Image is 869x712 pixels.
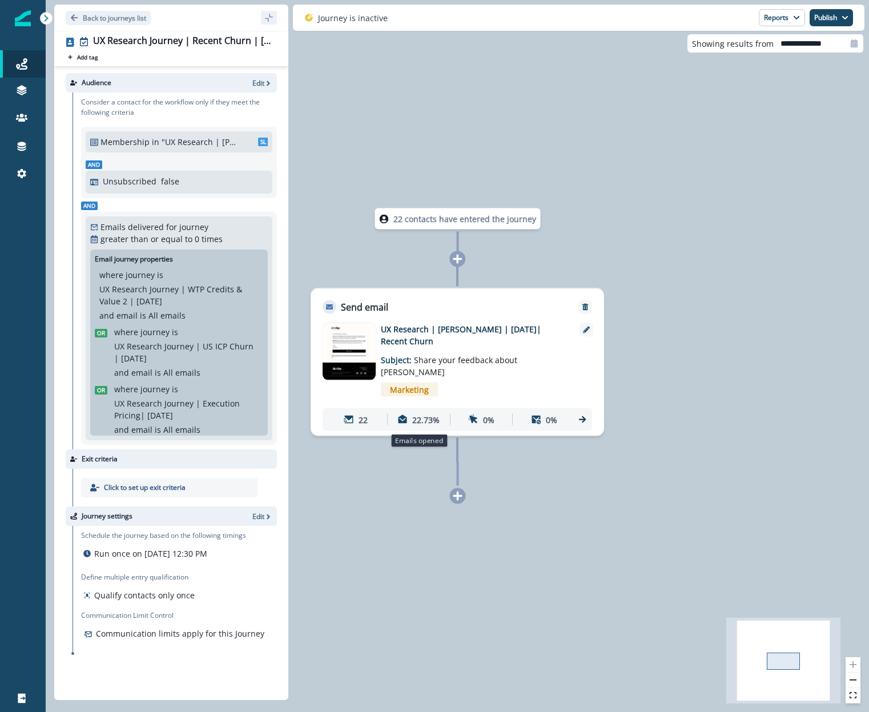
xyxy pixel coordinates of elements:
p: UX Research | [PERSON_NAME] | [DATE]| Recent Churn [381,323,564,347]
div: 22 contacts have entered the journey [348,208,568,230]
p: All emails [163,424,200,436]
p: All emails [163,367,200,379]
span: And [86,160,102,169]
p: greater than or equal to [100,233,192,245]
div: Send emailRemoveemail asset unavailableUX Research | [PERSON_NAME] | [DATE]| Recent ChurnSubject:... [311,288,604,436]
p: where journey [114,326,170,338]
p: UX Research Journey | Execution Pricing| [DATE] [114,397,259,421]
p: Edit [252,512,264,521]
p: Showing results from [692,38,774,50]
button: Publish [810,9,853,26]
p: 22 contacts have entered the journey [393,213,536,225]
p: is [155,424,161,436]
p: Unsubscribed [103,175,156,187]
span: SL [258,138,268,146]
button: zoom out [846,673,860,688]
p: and email [114,424,152,436]
p: Journey settings [82,511,132,521]
p: 0% [483,413,494,425]
button: Add tag [66,53,100,62]
span: Marketing [381,383,438,397]
button: Edit [252,78,272,88]
button: sidebar collapse toggle [261,11,277,25]
p: 22.73% [412,413,440,425]
p: Exit criteria [82,454,118,464]
img: email asset unavailable [323,323,376,380]
p: Journey is inactive [318,12,388,24]
p: All emails [148,309,186,321]
span: Or [95,386,107,395]
p: where journey [99,269,155,281]
p: 22 [359,413,368,425]
div: UX Research Journey | Recent Churn | [DATE] [93,35,272,48]
p: is [140,309,146,321]
button: Go back [66,11,151,25]
p: Edit [252,78,264,88]
p: Schedule the journey based on the following timings [81,530,246,541]
p: Communication limits apply for this Journey [96,627,264,639]
p: times [202,233,223,245]
p: Add tag [77,54,98,61]
p: 0% [546,413,557,425]
p: Audience [82,78,111,88]
p: UX Research Journey | US ICP Churn | [DATE] [114,340,259,364]
p: in [152,136,159,148]
p: Qualify contacts only once [94,589,195,601]
p: Subject: [381,347,524,378]
p: false [161,175,179,187]
button: Edit [252,512,272,521]
p: is [172,326,178,338]
button: Remove [576,303,594,311]
p: Click to set up exit criteria [104,482,186,493]
span: Or [95,329,107,337]
p: Run once on [DATE] 12:30 PM [94,548,207,560]
img: Inflection [15,10,31,26]
p: "UX Research | [PERSON_NAME] | [DATE] | Churn" [162,136,238,148]
p: Back to journeys list [83,13,146,23]
p: UX Research Journey | WTP Credits & Value 2 | [DATE] [99,283,259,307]
p: Consider a contact for the workflow only if they meet the following criteria [81,97,277,118]
p: and email [114,367,152,379]
button: Reports [759,9,805,26]
p: is [157,269,163,281]
p: Emails delivered for journey [100,221,208,233]
p: is [155,367,161,379]
p: where journey [114,383,170,395]
p: and email [99,309,138,321]
p: Membership [100,136,150,148]
p: Email journey properties [95,254,173,264]
span: Share your feedback about [PERSON_NAME] [381,355,517,377]
p: is [172,383,178,395]
span: And [81,202,98,210]
p: Send email [341,300,388,314]
button: fit view [846,688,860,703]
p: Communication Limit Control [81,610,277,621]
p: 0 [195,233,199,245]
p: Define multiple entry qualification [81,572,197,582]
